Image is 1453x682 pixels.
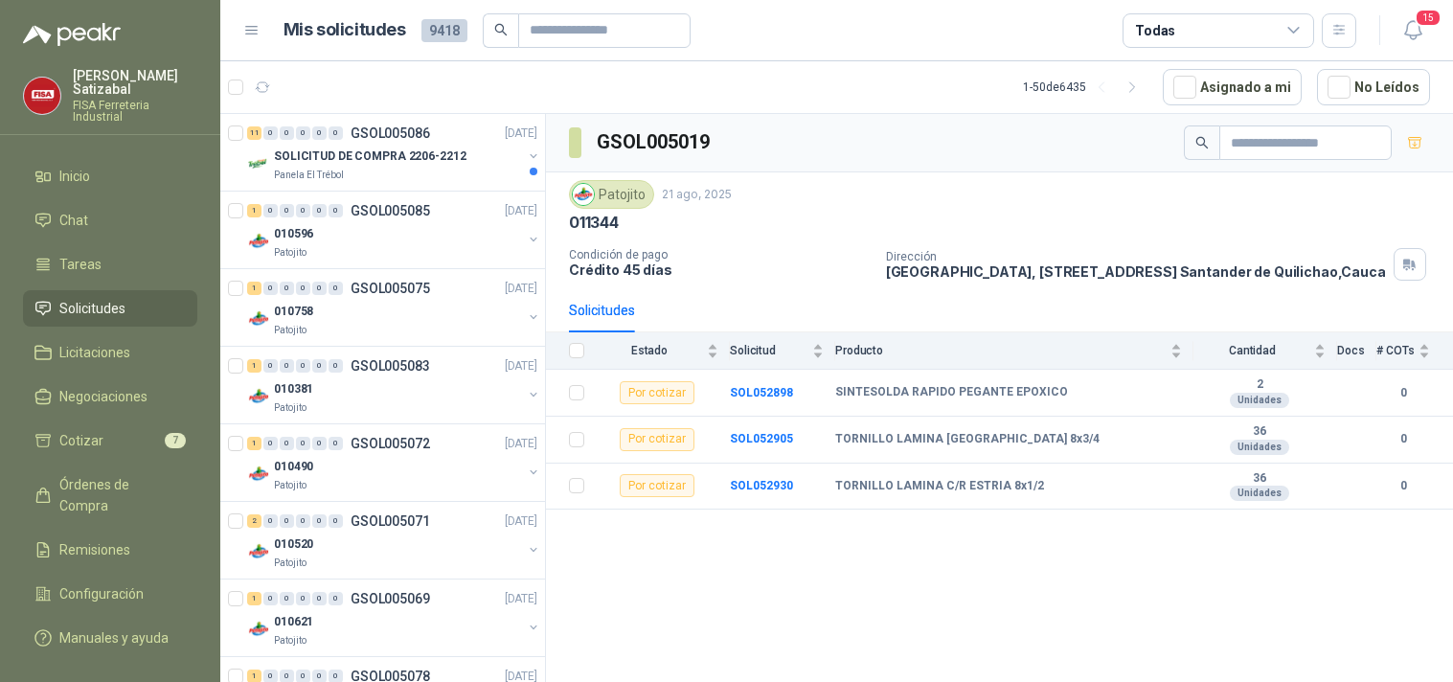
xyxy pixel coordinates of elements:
[247,463,270,486] img: Company Logo
[569,213,619,233] p: 011344
[280,282,294,295] div: 0
[59,627,169,648] span: Manuales y ayuda
[247,199,541,261] a: 1 0 0 0 0 0 GSOL005085[DATE] Company Logo010596Patojito
[1193,377,1326,393] b: 2
[280,204,294,217] div: 0
[351,282,430,295] p: GSOL005075
[886,263,1386,280] p: [GEOGRAPHIC_DATA], [STREET_ADDRESS] Santander de Quilichao , Cauca
[274,225,313,243] p: 010596
[59,254,102,275] span: Tareas
[351,204,430,217] p: GSOL005085
[59,210,88,231] span: Chat
[1193,344,1310,357] span: Cantidad
[1376,430,1430,448] b: 0
[730,386,793,399] a: SOL052898
[23,290,197,327] a: Solicitudes
[59,583,144,604] span: Configuración
[274,556,306,571] p: Patojito
[23,246,197,283] a: Tareas
[247,385,270,408] img: Company Logo
[247,126,261,140] div: 11
[59,298,125,319] span: Solicitudes
[165,433,186,448] span: 7
[1396,13,1430,48] button: 15
[730,344,808,357] span: Solicitud
[573,184,594,205] img: Company Logo
[351,437,430,450] p: GSOL005072
[351,514,430,528] p: GSOL005071
[247,437,261,450] div: 1
[730,479,793,492] a: SOL052930
[620,474,694,497] div: Por cotizar
[274,613,313,631] p: 010621
[421,19,467,42] span: 9418
[569,180,654,209] div: Patojito
[296,282,310,295] div: 0
[23,334,197,371] a: Licitaciones
[59,430,103,451] span: Cotizar
[280,592,294,605] div: 0
[329,437,343,450] div: 0
[263,592,278,605] div: 0
[296,359,310,373] div: 0
[23,23,121,46] img: Logo peakr
[351,126,430,140] p: GSOL005086
[247,204,261,217] div: 1
[596,332,730,370] th: Estado
[886,250,1386,263] p: Dirección
[569,300,635,321] div: Solicitudes
[1376,332,1453,370] th: # COTs
[23,202,197,239] a: Chat
[1135,20,1175,41] div: Todas
[351,359,430,373] p: GSOL005083
[274,323,306,338] p: Patojito
[730,432,793,445] b: SOL052905
[1193,471,1326,487] b: 36
[247,540,270,563] img: Company Logo
[247,514,261,528] div: 2
[59,539,130,560] span: Remisiones
[835,332,1193,370] th: Producto
[329,204,343,217] div: 0
[1337,332,1376,370] th: Docs
[494,23,508,36] span: search
[23,378,197,415] a: Negociaciones
[73,100,197,123] p: FISA Ferreteria Industrial
[296,126,310,140] div: 0
[247,587,541,648] a: 1 0 0 0 0 0 GSOL005069[DATE] Company Logo010621Patojito
[247,359,261,373] div: 1
[596,344,703,357] span: Estado
[274,303,313,321] p: 010758
[280,126,294,140] div: 0
[351,592,430,605] p: GSOL005069
[329,359,343,373] div: 0
[1193,424,1326,440] b: 36
[312,592,327,605] div: 0
[247,277,541,338] a: 1 0 0 0 0 0 GSOL005075[DATE] Company Logo010758Patojito
[263,437,278,450] div: 0
[24,78,60,114] img: Company Logo
[835,385,1068,400] b: SINTESOLDA RAPIDO PEGANTE EPOXICO
[505,435,537,453] p: [DATE]
[247,354,541,416] a: 1 0 0 0 0 0 GSOL005083[DATE] Company Logo010381Patojito
[329,126,343,140] div: 0
[263,514,278,528] div: 0
[247,618,270,641] img: Company Logo
[569,261,871,278] p: Crédito 45 días
[274,478,306,493] p: Patojito
[505,590,537,608] p: [DATE]
[1376,344,1415,357] span: # COTs
[1023,72,1147,102] div: 1 - 50 de 6435
[23,532,197,568] a: Remisiones
[505,202,537,220] p: [DATE]
[835,479,1044,494] b: TORNILLO LAMINA C/R ESTRIA 8x1/2
[280,514,294,528] div: 0
[274,400,306,416] p: Patojito
[1415,9,1442,27] span: 15
[296,204,310,217] div: 0
[280,359,294,373] div: 0
[1193,332,1337,370] th: Cantidad
[329,514,343,528] div: 0
[274,245,306,261] p: Patojito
